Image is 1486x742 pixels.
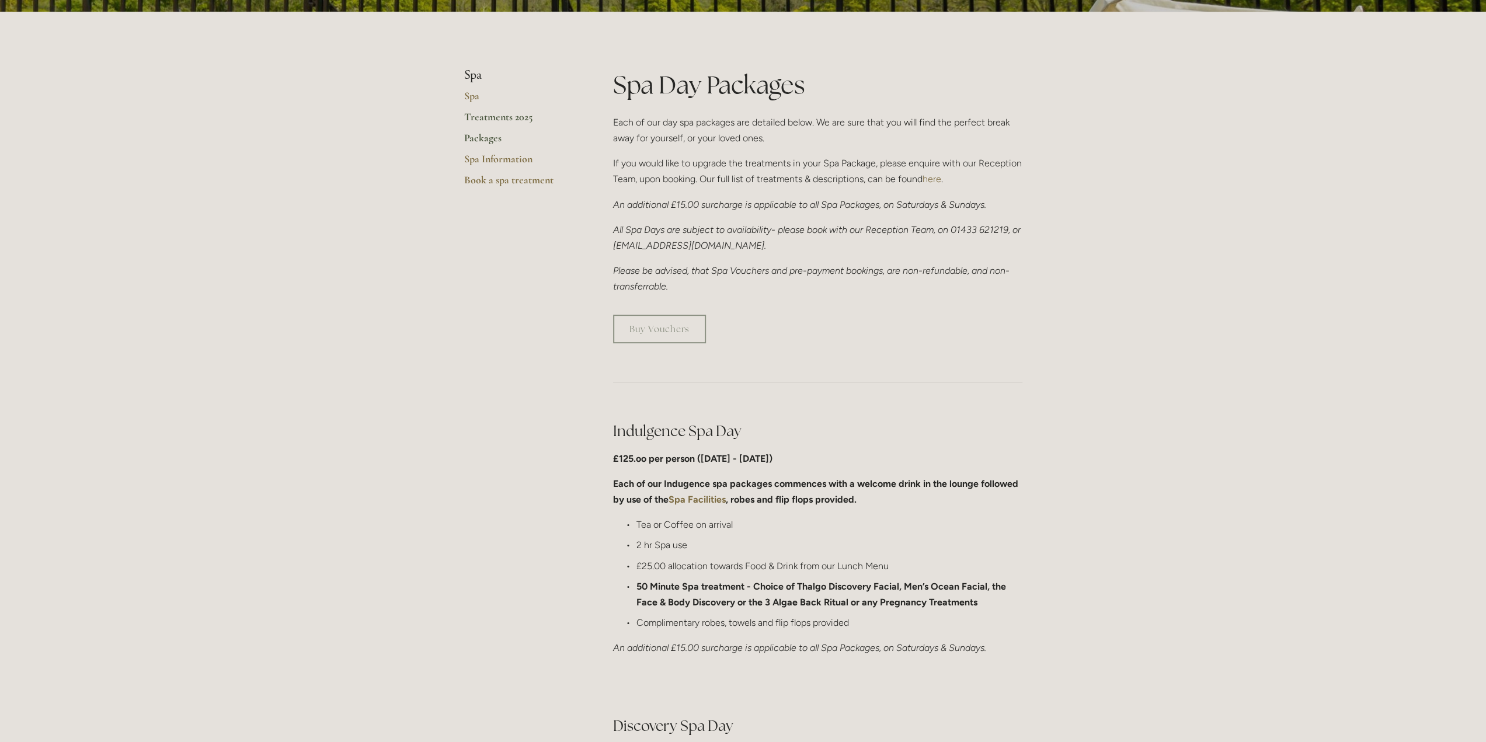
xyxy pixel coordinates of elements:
[613,642,986,653] em: An additional £15.00 surcharge is applicable to all Spa Packages, on Saturdays & Sundays.
[669,494,726,505] a: Spa Facilities
[613,265,1010,292] em: Please be advised, that Spa Vouchers and pre-payment bookings, are non-refundable, and non-transf...
[636,558,1022,574] p: £25.00 allocation towards Food & Drink from our Lunch Menu
[636,581,1008,608] strong: 50 Minute Spa treatment - Choice of Thalgo Discovery Facial, Men’s Ocean Facial, the Face & Body ...
[613,716,1022,736] h2: Discovery Spa Day
[613,199,986,210] em: An additional £15.00 surcharge is applicable to all Spa Packages, on Saturdays & Sundays.
[636,517,1022,532] p: Tea or Coffee on arrival
[464,152,576,173] a: Spa Information
[464,89,576,110] a: Spa
[636,615,1022,630] p: Complimentary robes, towels and flip flops provided
[613,224,1023,251] em: All Spa Days are subject to availability- please book with our Reception Team, on 01433 621219, o...
[613,155,1022,187] p: If you would like to upgrade the treatments in your Spa Package, please enquire with our Receptio...
[464,110,576,131] a: Treatments 2025
[636,537,1022,553] p: 2 hr Spa use
[726,494,857,505] strong: , robes and flip flops provided.
[613,315,706,343] a: Buy Vouchers
[464,68,576,83] li: Spa
[613,421,1022,441] h2: Indulgence Spa Day
[613,114,1022,146] p: Each of our day spa packages are detailed below. We are sure that you will find the perfect break...
[613,478,1021,505] strong: Each of our Indugence spa packages commences with a welcome drink in the lounge followed by use o...
[464,131,576,152] a: Packages
[464,173,576,194] a: Book a spa treatment
[613,453,772,464] strong: £125.oo per person ([DATE] - [DATE])
[613,68,1022,102] h1: Spa Day Packages
[923,173,941,184] a: here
